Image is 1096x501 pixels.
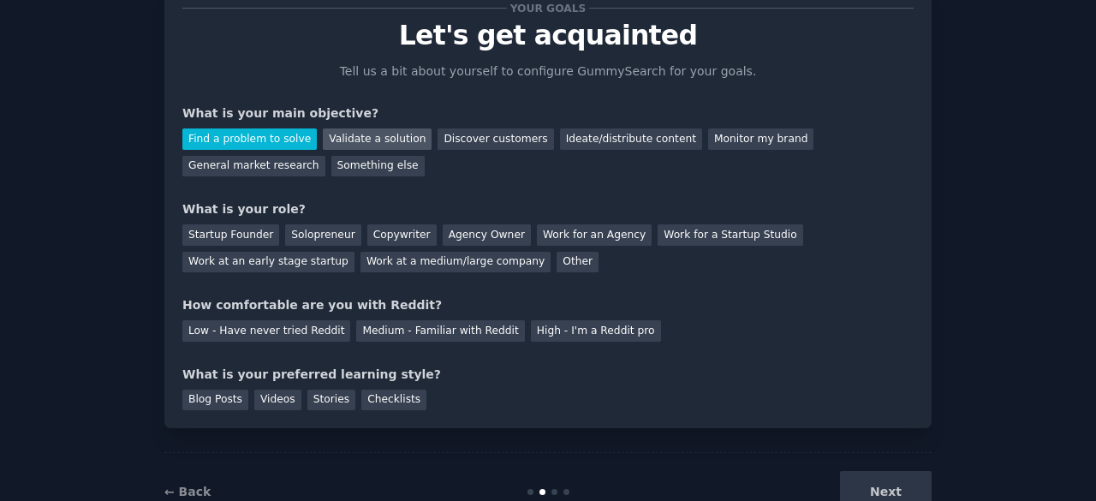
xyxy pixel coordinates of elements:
div: Low - Have never tried Reddit [182,320,350,342]
div: Checklists [361,390,426,411]
div: Agency Owner [443,224,531,246]
div: What is your role? [182,200,914,218]
div: Validate a solution [323,128,432,150]
div: Startup Founder [182,224,279,246]
div: Medium - Familiar with Reddit [356,320,524,342]
div: General market research [182,156,325,177]
div: What is your main objective? [182,104,914,122]
div: Discover customers [438,128,553,150]
p: Tell us a bit about yourself to configure GummySearch for your goals. [332,63,764,81]
div: Copywriter [367,224,437,246]
p: Let's get acquainted [182,21,914,51]
div: Find a problem to solve [182,128,317,150]
div: How comfortable are you with Reddit? [182,296,914,314]
div: Other [557,252,599,273]
div: Work for a Startup Studio [658,224,802,246]
div: Videos [254,390,301,411]
div: Ideate/distribute content [560,128,702,150]
div: Monitor my brand [708,128,813,150]
div: What is your preferred learning style? [182,366,914,384]
div: Work for an Agency [537,224,652,246]
a: ← Back [164,485,211,498]
div: Something else [331,156,425,177]
div: Stories [307,390,355,411]
div: Work at an early stage startup [182,252,354,273]
div: High - I'm a Reddit pro [531,320,661,342]
div: Work at a medium/large company [360,252,551,273]
div: Blog Posts [182,390,248,411]
div: Solopreneur [285,224,360,246]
